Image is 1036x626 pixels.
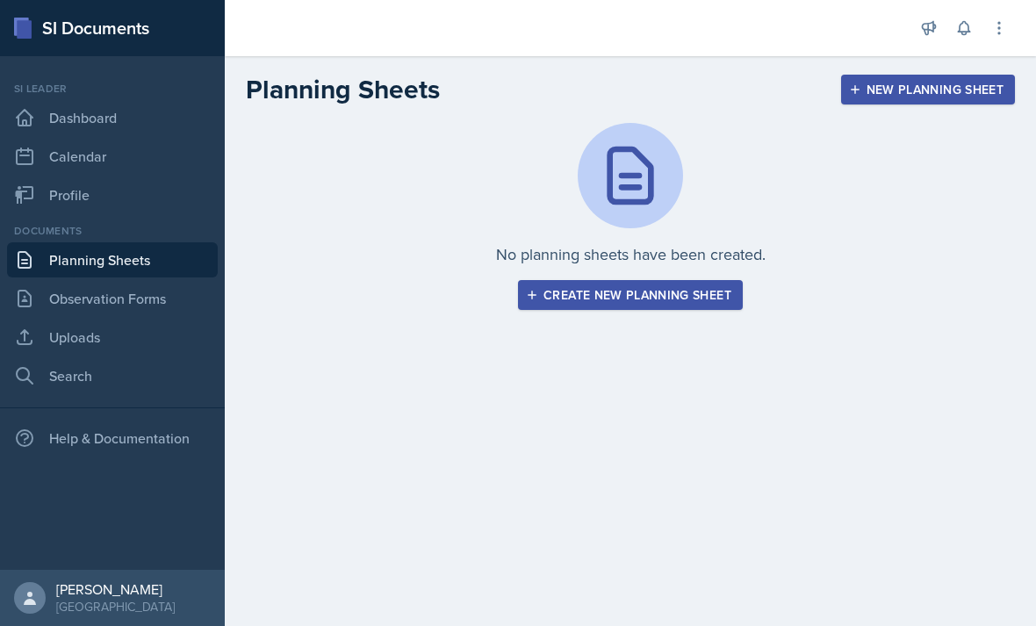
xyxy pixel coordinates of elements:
[529,288,731,302] div: Create new planning sheet
[7,139,218,174] a: Calendar
[246,74,440,105] h2: Planning Sheets
[7,421,218,456] div: Help & Documentation
[56,580,175,598] div: [PERSON_NAME]
[853,83,1004,97] div: New Planning Sheet
[518,280,743,310] button: Create new planning sheet
[496,242,766,266] p: No planning sheets have been created.
[56,598,175,615] div: [GEOGRAPHIC_DATA]
[7,100,218,135] a: Dashboard
[7,358,218,393] a: Search
[7,320,218,355] a: Uploads
[7,242,218,277] a: Planning Sheets
[7,281,218,316] a: Observation Forms
[7,223,218,239] div: Documents
[7,177,218,212] a: Profile
[7,81,218,97] div: Si leader
[841,75,1015,104] button: New Planning Sheet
